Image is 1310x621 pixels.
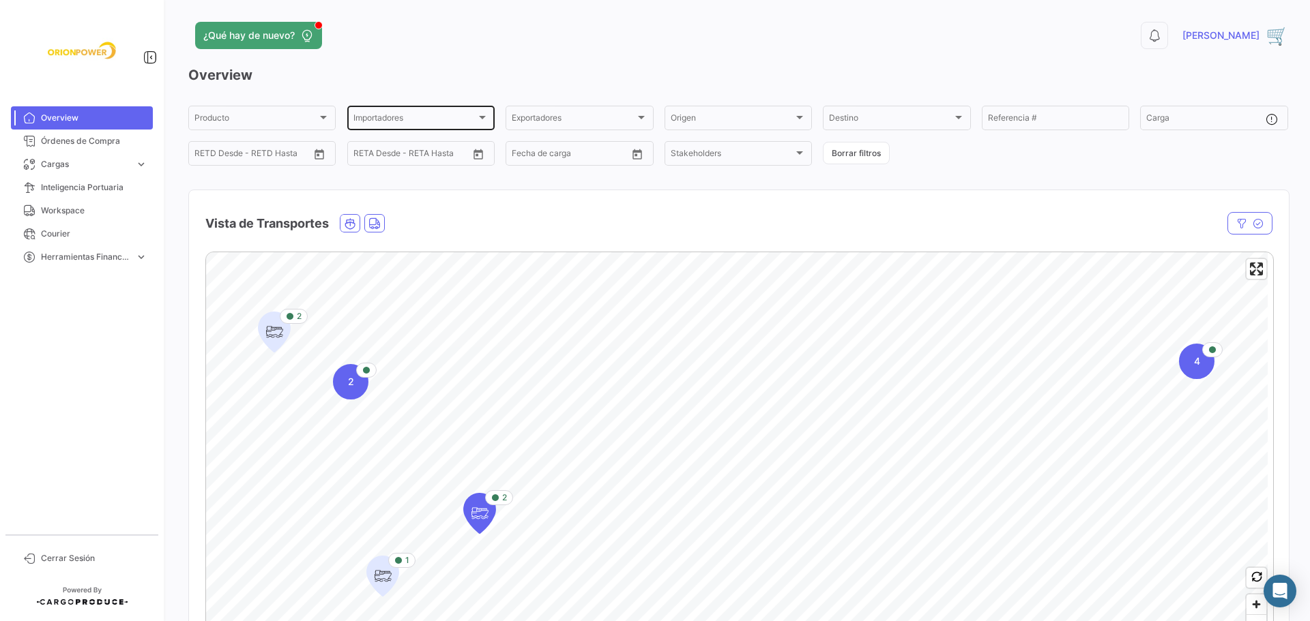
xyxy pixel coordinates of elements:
span: expand_more [135,158,147,170]
div: Map marker [1179,344,1214,379]
a: Órdenes de Compra [11,130,153,153]
button: Borrar filtros [823,142,890,164]
div: Map marker [333,364,368,399]
span: ¿Qué hay de nuevo? [203,29,295,42]
button: Zoom in [1247,594,1266,614]
a: Workspace [11,199,153,222]
button: Open calendar [468,144,489,164]
div: Abrir Intercom Messenger [1264,575,1296,607]
div: Map marker [463,493,496,534]
span: 2 [502,491,507,504]
input: Desde [353,151,378,160]
button: Ocean [340,215,360,232]
h3: Overview [188,65,1288,85]
span: Herramientas Financieras [41,251,130,263]
button: Enter fullscreen [1247,259,1266,279]
span: [PERSON_NAME] [1182,29,1260,42]
span: Workspace [41,205,147,217]
span: Producto [194,115,317,125]
button: Open calendar [627,144,647,164]
input: Hasta [229,151,283,160]
span: Cargas [41,158,130,170]
span: Importadores [353,115,476,125]
span: Overview [41,112,147,124]
span: Origen [671,115,794,125]
a: Overview [11,106,153,130]
input: Desde [194,151,219,160]
button: Open calendar [309,144,330,164]
span: 2 [348,375,354,389]
span: Órdenes de Compra [41,135,147,147]
div: Map marker [258,312,291,352]
span: Cerrar Sesión [41,552,147,564]
span: expand_more [135,251,147,263]
span: Exportadores [512,115,635,125]
img: 32(1).png [1266,25,1288,46]
span: 1 [405,554,409,566]
span: Destino [829,115,952,125]
span: 4 [1194,354,1200,368]
button: ¿Qué hay de nuevo? [195,22,322,49]
input: Desde [512,151,536,160]
button: Land [365,215,384,232]
input: Hasta [546,151,600,160]
h4: Vista de Transportes [205,214,329,233]
input: Hasta [388,151,442,160]
span: Stakeholders [671,151,794,160]
span: Inteligencia Portuaria [41,181,147,194]
a: Courier [11,222,153,245]
span: Courier [41,228,147,240]
div: Map marker [366,556,399,596]
a: Inteligencia Portuaria [11,176,153,199]
img: f26a05d0-2fea-4301-a0f6-b8409df5d1eb.jpeg [48,16,116,85]
span: 2 [297,310,302,322]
